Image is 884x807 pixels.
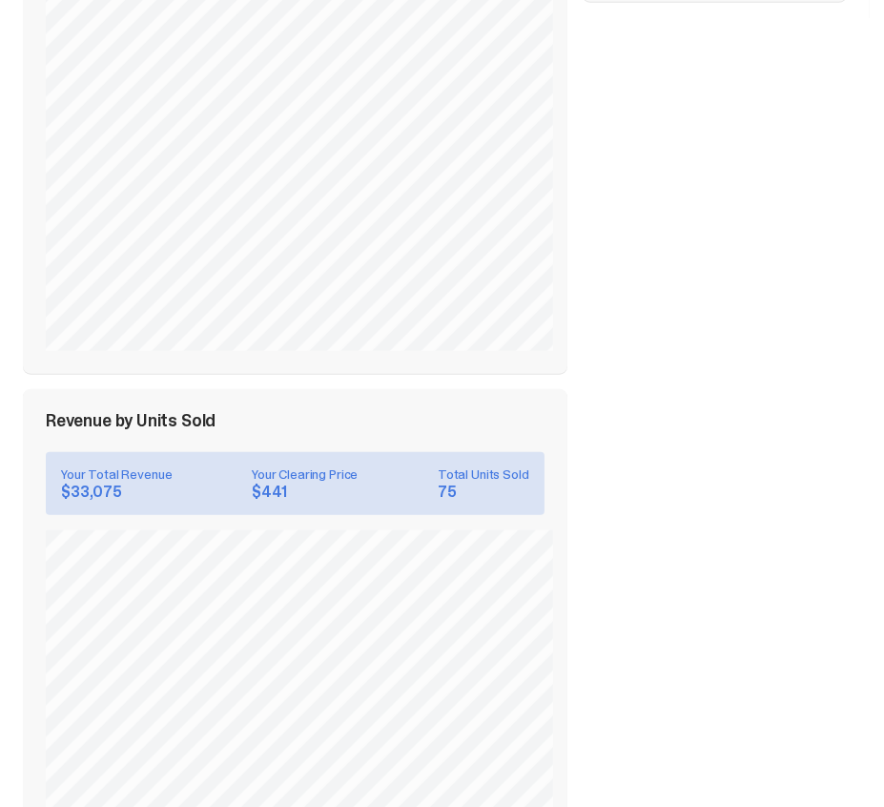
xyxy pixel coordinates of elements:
div: 75 [438,485,529,500]
span: Revenue by Units Sold [46,412,216,429]
div: Total Units Sold [438,467,529,481]
div: $33,075 [61,485,172,500]
div: Your Total Revenue [61,467,172,481]
div: Your Clearing Price [252,467,358,481]
div: $441 [252,485,358,500]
